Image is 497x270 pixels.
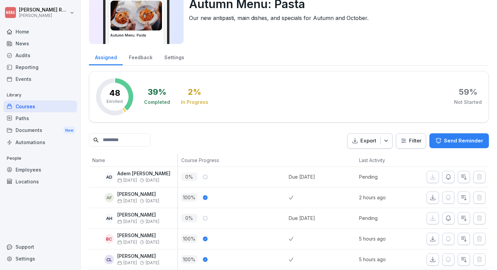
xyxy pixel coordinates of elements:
p: [PERSON_NAME] [117,192,159,197]
a: Feedback [123,48,158,65]
p: Send Reminder [444,137,483,144]
div: AD [104,172,114,182]
p: Our new antipasti, main dishes, and specials for Autumn and October. [189,14,483,22]
div: Not Started [454,99,482,106]
p: Name [92,157,174,164]
p: [PERSON_NAME] [19,13,68,18]
div: Documents [3,124,77,137]
div: Support [3,241,77,253]
span: [DATE] [117,261,137,265]
button: Send Reminder [429,133,489,148]
p: Pending [359,173,411,180]
div: 2 % [188,88,201,96]
p: 100 % [181,193,197,202]
p: Enrolled [106,98,123,105]
button: Export [347,133,393,149]
p: Pending [359,215,411,222]
div: 39 % [148,88,166,96]
p: Export [360,137,376,145]
p: 0 % [181,173,197,181]
span: [DATE] [117,219,137,224]
span: [DATE] [146,219,159,224]
a: Employees [3,164,77,176]
a: Events [3,73,77,85]
a: Automations [3,136,77,148]
a: Assigned [89,48,123,65]
span: [DATE] [146,199,159,203]
p: [PERSON_NAME] Raemaekers [19,7,68,13]
div: Completed [144,99,170,106]
p: [PERSON_NAME] [117,212,159,218]
p: [PERSON_NAME] [117,233,159,239]
div: AF [104,193,114,202]
a: Home [3,26,77,38]
img: g03mw99o2jwb6tj6u9fgvrr5.png [111,1,162,30]
p: Adem [PERSON_NAME] [117,171,170,177]
a: Audits [3,49,77,61]
button: Filter [396,134,426,148]
p: 5 hours ago [359,235,411,242]
a: Reporting [3,61,77,73]
span: [DATE] [117,240,137,245]
p: 100 % [181,234,197,243]
a: DocumentsNew [3,124,77,137]
a: Courses [3,100,77,112]
span: [DATE] [146,240,159,245]
p: 2 hours ago [359,194,411,201]
a: Locations [3,176,77,187]
p: People [3,153,77,164]
h3: Autumn Menu: Pasta [110,33,162,38]
p: 5 hours ago [359,256,411,263]
a: News [3,38,77,49]
p: Course Progress [181,157,286,164]
span: [DATE] [146,178,159,183]
div: Filter [400,137,422,144]
p: Last Activity [359,157,408,164]
p: 0 % [181,214,197,222]
span: [DATE] [117,199,137,203]
p: 100 % [181,255,197,264]
div: BC [104,234,114,244]
span: [DATE] [117,178,137,183]
div: CL [104,255,114,264]
div: In Progress [181,99,208,106]
p: Library [3,90,77,100]
div: New [64,127,75,134]
div: Due [DATE] [289,215,315,222]
div: 59 % [459,88,477,96]
a: Paths [3,112,77,124]
div: Due [DATE] [289,173,315,180]
p: [PERSON_NAME] [117,253,159,259]
p: 48 [109,89,120,97]
span: [DATE] [146,261,159,265]
div: AH [104,213,114,223]
a: Settings [158,48,190,65]
a: Settings [3,253,77,265]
